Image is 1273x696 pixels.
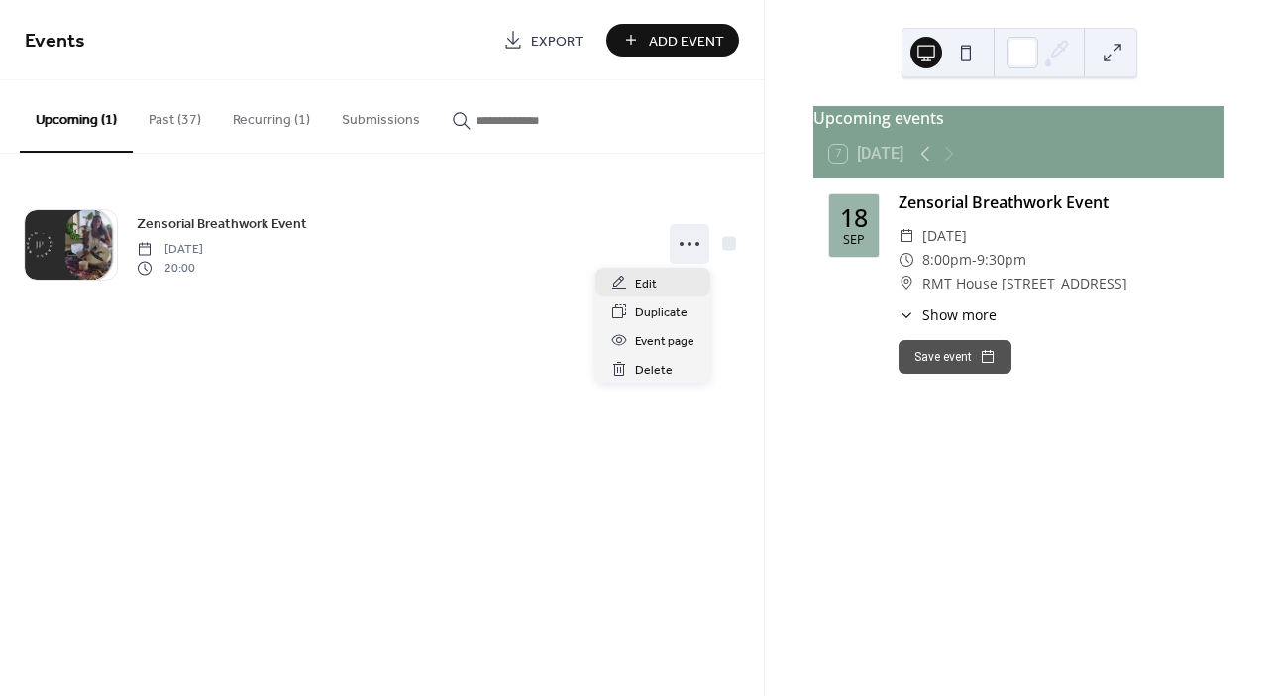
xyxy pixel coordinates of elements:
div: Sep [843,234,865,247]
button: Save event [899,340,1011,374]
span: RMT House [STREET_ADDRESS] [922,272,1127,295]
div: ​ [899,248,914,272]
div: ​ [899,304,914,325]
button: Recurring (1) [217,80,326,151]
span: 9:30pm [977,248,1026,272]
div: ​ [899,224,914,248]
a: Export [488,24,598,57]
span: Duplicate [635,302,688,323]
button: ​Show more [899,304,997,325]
span: Event page [635,331,694,352]
div: Upcoming events [813,106,1224,130]
span: Export [531,31,583,52]
span: Delete [635,360,673,381]
span: - [972,248,977,272]
button: Add Event [606,24,739,57]
span: [DATE] [137,241,203,259]
button: Submissions [326,80,436,151]
span: [DATE] [922,224,967,248]
div: ​ [899,272,914,295]
span: Events [25,22,85,60]
span: Show more [922,304,997,325]
button: Upcoming (1) [20,80,133,153]
span: Edit [635,274,657,294]
div: 18 [840,205,868,230]
span: Zensorial Breathwork Event [137,214,307,235]
span: Add Event [649,31,724,52]
button: Past (37) [133,80,217,151]
a: Zensorial Breathwork Event [137,212,307,235]
div: Zensorial Breathwork Event [899,190,1209,214]
span: 20:00 [137,259,203,277]
span: 8:00pm [922,248,972,272]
